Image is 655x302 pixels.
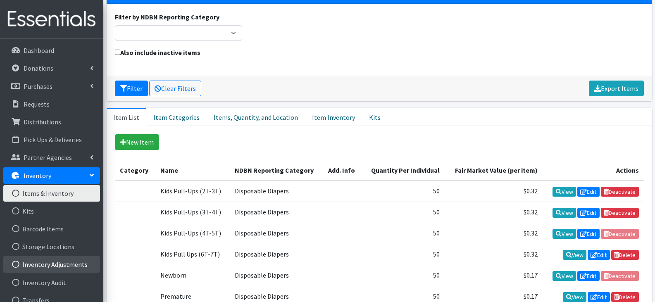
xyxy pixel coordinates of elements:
[3,185,100,202] a: Items & Inventory
[445,244,542,265] td: $0.32
[155,265,230,286] td: Newborn
[230,223,324,244] td: Disposable Diapers
[3,5,100,33] img: HumanEssentials
[588,250,610,260] a: Edit
[207,108,305,126] a: Items, Quantity, and Location
[362,160,445,181] th: Quantity Per Individual
[3,203,100,219] a: Kits
[146,108,207,126] a: Item Categories
[553,271,576,281] a: View
[553,229,576,239] a: View
[543,160,644,181] th: Actions
[3,221,100,237] a: Barcode Items
[3,42,100,59] a: Dashboard
[588,292,610,302] a: Edit
[230,244,324,265] td: Disposable Diapers
[362,202,445,223] td: 50
[155,160,230,181] th: Name
[601,187,639,197] a: Deactivate
[107,108,146,126] a: Item List
[589,81,644,96] a: Export Items
[601,208,639,218] a: Deactivate
[3,114,100,130] a: Distributions
[3,60,100,76] a: Donations
[611,292,639,302] a: Delete
[563,292,586,302] a: View
[3,78,100,95] a: Purchases
[577,229,600,239] a: Edit
[155,244,230,265] td: Kids Pull Ups (6T-7T)
[445,160,542,181] th: Fair Market Value (per item)
[149,81,201,96] a: Clear Filters
[230,160,324,181] th: NDBN Reporting Category
[24,153,72,162] p: Partner Agencies
[577,208,600,218] a: Edit
[115,12,219,22] label: Filter by NDBN Reporting Category
[553,208,576,218] a: View
[362,181,445,202] td: 50
[115,134,159,150] a: New Item
[577,271,600,281] a: Edit
[24,100,50,108] p: Requests
[611,250,639,260] a: Delete
[362,223,445,244] td: 50
[577,187,600,197] a: Edit
[362,108,388,126] a: Kits
[362,244,445,265] td: 50
[3,167,100,184] a: Inventory
[24,136,82,144] p: Pick Ups & Deliveries
[24,118,61,126] p: Distributions
[115,81,148,96] button: Filter
[115,160,155,181] th: Category
[3,149,100,166] a: Partner Agencies
[445,223,542,244] td: $0.32
[155,202,230,223] td: Kids Pull-Ups (3T-4T)
[24,82,52,90] p: Purchases
[155,223,230,244] td: Kids Pull-Ups (4T-5T)
[230,181,324,202] td: Disposable Diapers
[323,160,362,181] th: Add. Info
[445,202,542,223] td: $0.32
[362,265,445,286] td: 50
[3,238,100,255] a: Storage Locations
[24,64,53,72] p: Donations
[230,265,324,286] td: Disposable Diapers
[24,171,51,180] p: Inventory
[553,187,576,197] a: View
[3,274,100,291] a: Inventory Audit
[445,265,542,286] td: $0.17
[3,96,100,112] a: Requests
[155,181,230,202] td: Kids Pull-Ups (2T-3T)
[24,46,54,55] p: Dashboard
[115,50,120,55] input: Also include inactive items
[445,181,542,202] td: $0.32
[230,202,324,223] td: Disposable Diapers
[3,131,100,148] a: Pick Ups & Deliveries
[305,108,362,126] a: Item Inventory
[563,250,586,260] a: View
[3,256,100,273] a: Inventory Adjustments
[115,48,200,57] label: Also include inactive items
